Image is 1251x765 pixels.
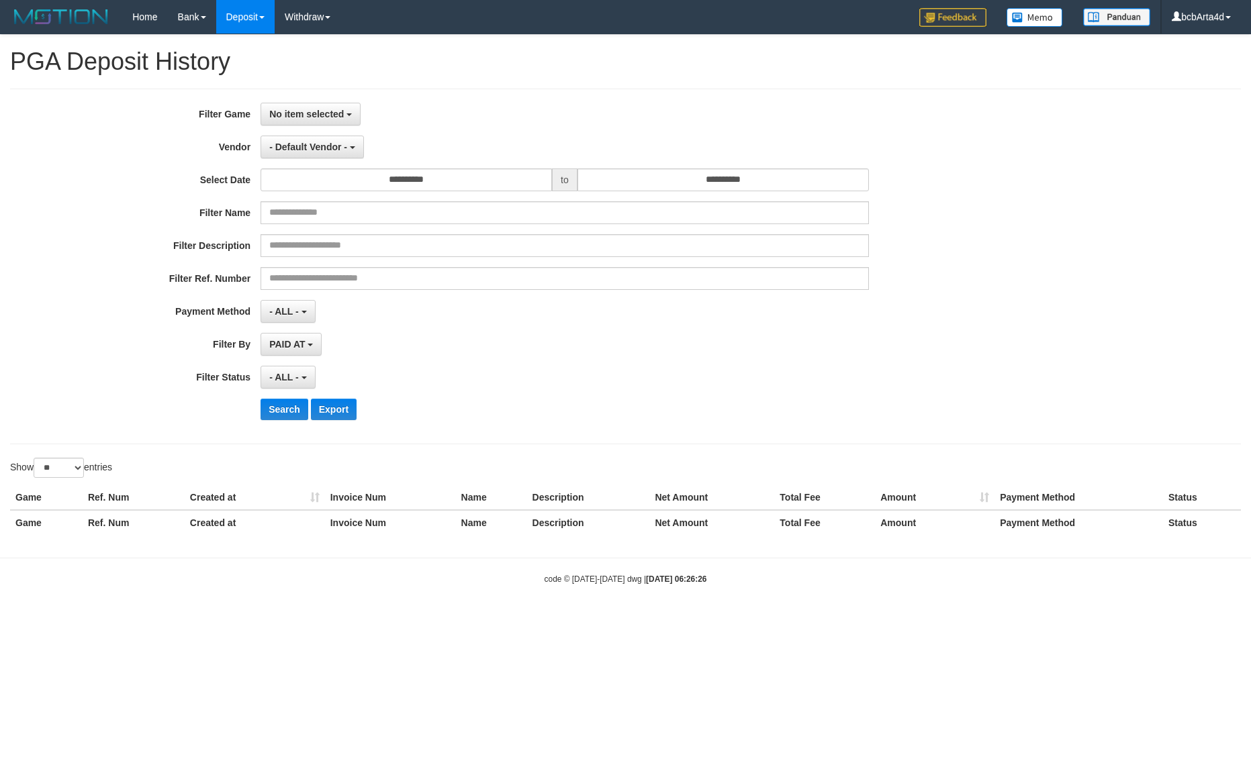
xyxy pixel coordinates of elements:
th: Status [1163,485,1241,510]
button: - ALL - [261,300,315,323]
th: Amount [875,510,994,535]
select: Showentries [34,458,84,478]
span: No item selected [269,109,344,119]
th: Created at [185,510,325,535]
th: Payment Method [994,510,1163,535]
img: panduan.png [1083,8,1150,26]
button: - ALL - [261,366,315,389]
img: Feedback.jpg [919,8,986,27]
th: Game [10,510,83,535]
span: to [552,168,577,191]
span: - Default Vendor - [269,142,347,152]
th: Name [456,485,527,510]
th: Game [10,485,83,510]
th: Amount [875,485,994,510]
span: PAID AT [269,339,305,350]
th: Ref. Num [83,485,185,510]
th: Created at [185,485,325,510]
th: Invoice Num [325,485,456,510]
th: Net Amount [649,485,774,510]
img: MOTION_logo.png [10,7,112,27]
button: Export [311,399,357,420]
span: - ALL - [269,306,299,317]
th: Name [456,510,527,535]
h1: PGA Deposit History [10,48,1241,75]
button: - Default Vendor - [261,136,364,158]
small: code © [DATE]-[DATE] dwg | [545,574,707,584]
th: Status [1163,510,1241,535]
th: Description [527,485,650,510]
button: No item selected [261,103,361,125]
th: Ref. Num [83,510,185,535]
label: Show entries [10,458,112,478]
th: Payment Method [994,485,1163,510]
th: Total Fee [774,485,875,510]
th: Total Fee [774,510,875,535]
button: Search [261,399,308,420]
img: Button%20Memo.svg [1007,8,1063,27]
th: Description [527,510,650,535]
button: PAID AT [261,333,322,356]
th: Net Amount [649,510,774,535]
span: - ALL - [269,372,299,382]
strong: [DATE] 06:26:26 [646,574,706,584]
th: Invoice Num [325,510,456,535]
